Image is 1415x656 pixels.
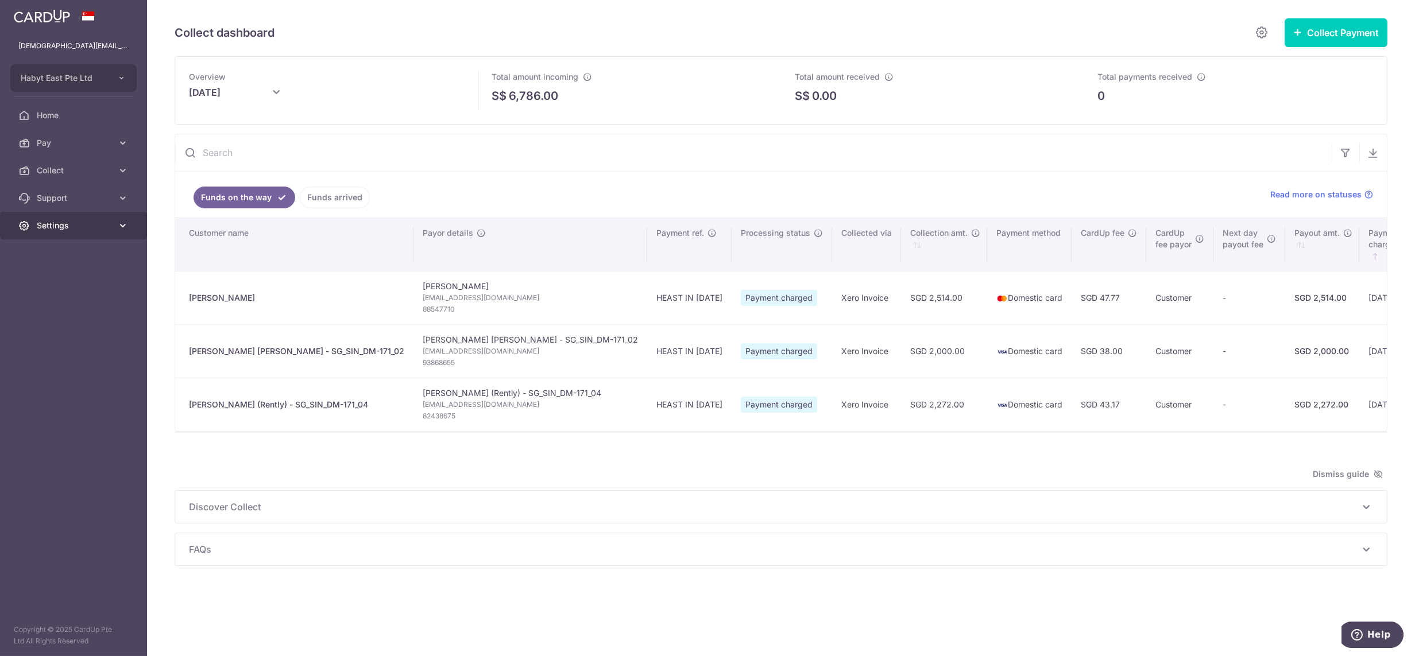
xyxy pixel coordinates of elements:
[413,378,647,431] td: [PERSON_NAME] (Rently) - SG_SIN_DM-171_04
[832,324,901,378] td: Xero Invoice
[1213,218,1285,271] th: Next daypayout fee
[987,324,1072,378] td: Domestic card
[1285,18,1387,47] button: Collect Payment
[795,87,810,104] span: S$
[1270,189,1362,200] span: Read more on statuses
[423,399,638,410] span: [EMAIL_ADDRESS][DOMAIN_NAME]
[741,290,817,306] span: Payment charged
[21,72,106,84] span: Habyt East Pte Ltd
[910,227,968,239] span: Collection amt.
[26,8,49,18] span: Help
[189,346,404,357] div: [PERSON_NAME] [PERSON_NAME] - SG_SIN_DM-171_02
[37,192,113,204] span: Support
[175,218,413,271] th: Customer name
[37,220,113,231] span: Settings
[1213,271,1285,324] td: -
[1072,271,1146,324] td: SGD 47.77
[423,292,638,304] span: [EMAIL_ADDRESS][DOMAIN_NAME]
[741,227,810,239] span: Processing status
[194,187,295,208] a: Funds on the way
[1072,324,1146,378] td: SGD 38.00
[189,500,1359,514] span: Discover Collect
[189,72,226,81] span: Overview
[1294,346,1350,357] div: SGD 2,000.00
[987,378,1072,431] td: Domestic card
[1285,218,1359,271] th: Payout amt. : activate to sort column ascending
[1098,87,1105,104] p: 0
[832,271,901,324] td: Xero Invoice
[832,218,901,271] th: Collected via
[795,72,880,81] span: Total amount received
[656,227,704,239] span: Payment ref.
[901,271,987,324] td: SGD 2,514.00
[189,292,404,304] div: [PERSON_NAME]
[1146,218,1213,271] th: CardUpfee payor
[423,304,638,315] span: 88547710
[423,227,473,239] span: Payor details
[189,399,404,410] div: [PERSON_NAME] (Rently) - SG_SIN_DM-171_04
[1294,399,1350,410] div: SGD 2,272.00
[1146,271,1213,324] td: Customer
[741,343,817,359] span: Payment charged
[509,87,559,104] p: 6,786.00
[189,500,1373,514] p: Discover Collect
[18,40,129,52] p: [DEMOGRAPHIC_DATA][EMAIL_ADDRESS][DOMAIN_NAME]
[1098,72,1193,81] span: Total payments received
[812,87,837,104] p: 0.00
[647,218,732,271] th: Payment ref.
[732,218,832,271] th: Processing status
[1146,378,1213,431] td: Customer
[901,378,987,431] td: SGD 2,272.00
[1072,218,1146,271] th: CardUp fee
[987,218,1072,271] th: Payment method
[1294,227,1340,239] span: Payout amt.
[1341,622,1404,650] iframe: Opens a widget where you can find more information
[1155,227,1192,250] span: CardUp fee payor
[1146,324,1213,378] td: Customer
[1294,292,1350,304] div: SGD 2,514.00
[1223,227,1263,250] span: Next day payout fee
[423,410,638,422] span: 82438675
[1313,467,1383,481] span: Dismiss guide
[1213,324,1285,378] td: -
[996,346,1008,358] img: visa-sm-192604c4577d2d35970c8ed26b86981c2741ebd56154ab54ad91a526f0f24972.png
[413,271,647,324] td: [PERSON_NAME]
[647,378,732,431] td: HEAST IN [DATE]
[1213,378,1285,431] td: -
[901,218,987,271] th: Collection amt. : activate to sort column ascending
[189,542,1373,556] p: FAQs
[996,293,1008,304] img: mastercard-sm-87a3fd1e0bddd137fecb07648320f44c262e2538e7db6024463105ddbc961eb2.png
[300,187,370,208] a: Funds arrived
[14,9,70,23] img: CardUp
[1072,378,1146,431] td: SGD 43.17
[37,137,113,149] span: Pay
[647,324,732,378] td: HEAST IN [DATE]
[37,110,113,121] span: Home
[832,378,901,431] td: Xero Invoice
[647,271,732,324] td: HEAST IN [DATE]
[492,87,507,104] span: S$
[423,346,638,357] span: [EMAIL_ADDRESS][DOMAIN_NAME]
[37,165,113,176] span: Collect
[1081,227,1124,239] span: CardUp fee
[175,134,1332,171] input: Search
[1270,189,1373,200] a: Read more on statuses
[413,324,647,378] td: [PERSON_NAME] [PERSON_NAME] - SG_SIN_DM-171_02
[492,72,579,81] span: Total amount incoming
[175,24,275,42] h5: Collect dashboard
[996,399,1008,411] img: visa-sm-192604c4577d2d35970c8ed26b86981c2741ebd56154ab54ad91a526f0f24972.png
[741,397,817,413] span: Payment charged
[901,324,987,378] td: SGD 2,000.00
[189,542,1359,556] span: FAQs
[413,218,647,271] th: Payor details
[10,64,137,92] button: Habyt East Pte Ltd
[423,357,638,368] span: 93868655
[987,271,1072,324] td: Domestic card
